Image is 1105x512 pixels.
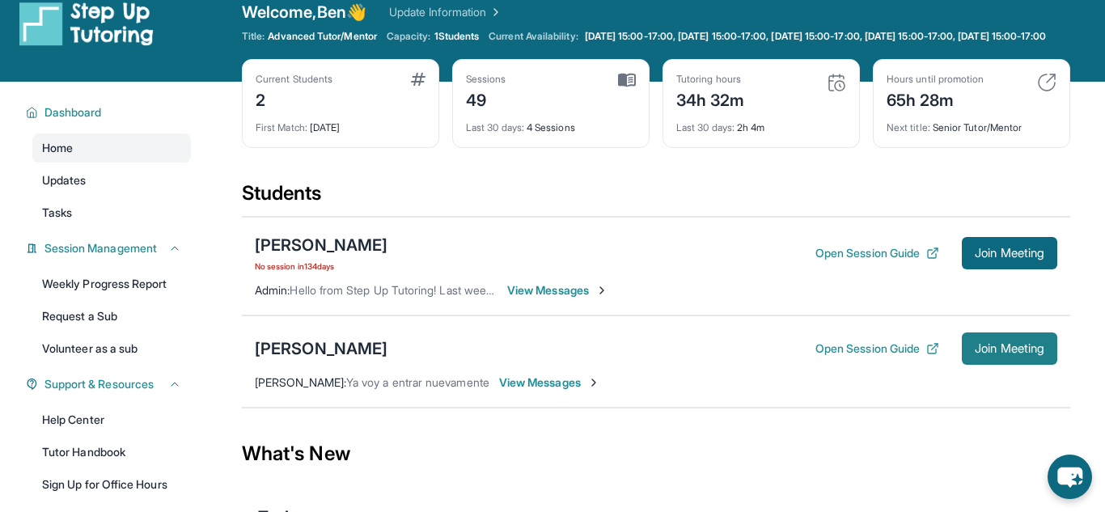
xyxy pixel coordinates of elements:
span: Last 30 days : [466,121,524,133]
a: Weekly Progress Report [32,269,191,298]
a: Help Center [32,405,191,434]
span: No session in 134 days [255,260,387,273]
span: Updates [42,172,87,188]
button: Support & Resources [38,376,181,392]
img: card [411,73,425,86]
div: [DATE] [256,112,425,134]
span: Session Management [44,240,157,256]
button: Open Session Guide [815,245,939,261]
img: Chevron-Right [595,284,608,297]
img: logo [19,1,154,46]
div: 34h 32m [676,86,745,112]
a: Tasks [32,198,191,227]
div: Current Students [256,73,332,86]
span: Home [42,140,73,156]
span: Tasks [42,205,72,221]
a: Home [32,133,191,163]
div: Students [242,180,1070,216]
span: 1 Students [434,30,480,43]
div: 65h 28m [887,86,984,112]
span: Advanced Tutor/Mentor [268,30,376,43]
img: card [618,73,636,87]
button: Open Session Guide [815,341,939,357]
div: Hours until promotion [887,73,984,86]
span: First Match : [256,121,307,133]
span: Current Availability: [489,30,578,43]
img: card [1037,73,1056,92]
span: Join Meeting [975,344,1044,353]
div: 4 Sessions [466,112,636,134]
button: Session Management [38,240,181,256]
img: card [827,73,846,92]
span: View Messages [499,374,600,391]
span: Last 30 days : [676,121,735,133]
img: Chevron Right [486,4,502,20]
div: [PERSON_NAME] [255,234,387,256]
div: What's New [242,418,1070,489]
button: Dashboard [38,104,181,121]
span: Next title : [887,121,930,133]
a: Updates [32,166,191,195]
div: Sessions [466,73,506,86]
span: Admin : [255,283,290,297]
div: 2h 4m [676,112,846,134]
span: Dashboard [44,104,102,121]
button: Join Meeting [962,332,1057,365]
a: Tutor Handbook [32,438,191,467]
div: Senior Tutor/Mentor [887,112,1056,134]
a: Volunteer as a sub [32,334,191,363]
button: chat-button [1048,455,1092,499]
div: Tutoring hours [676,73,745,86]
div: 49 [466,86,506,112]
button: Join Meeting [962,237,1057,269]
div: [PERSON_NAME] [255,337,387,360]
img: Chevron-Right [587,376,600,389]
a: Update Information [389,4,502,20]
span: [DATE] 15:00-17:00, [DATE] 15:00-17:00, [DATE] 15:00-17:00, [DATE] 15:00-17:00, [DATE] 15:00-17:00 [585,30,1047,43]
a: [DATE] 15:00-17:00, [DATE] 15:00-17:00, [DATE] 15:00-17:00, [DATE] 15:00-17:00, [DATE] 15:00-17:00 [582,30,1050,43]
span: Join Meeting [975,248,1044,258]
a: Request a Sub [32,302,191,331]
span: View Messages [507,282,608,298]
span: Capacity: [387,30,431,43]
span: Ya voy a entrar nuevamente [346,375,489,389]
span: [PERSON_NAME] : [255,375,346,389]
span: Title: [242,30,265,43]
div: 2 [256,86,332,112]
span: Support & Resources [44,376,154,392]
span: Welcome, Ben 👋 [242,1,366,23]
a: Sign Up for Office Hours [32,470,191,499]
